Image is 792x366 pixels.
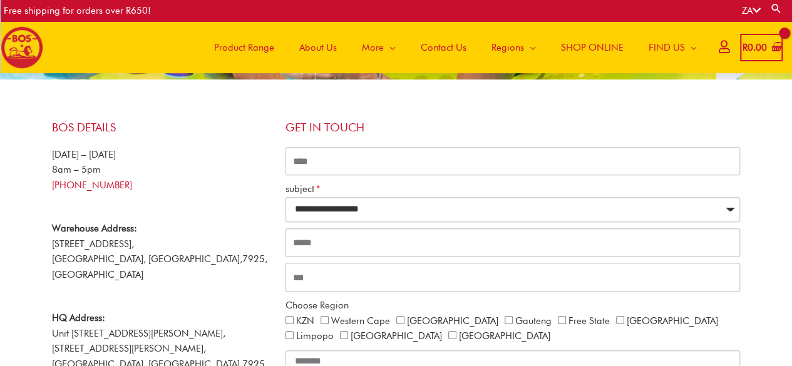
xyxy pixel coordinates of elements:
[742,5,761,16] a: ZA
[568,315,610,327] label: Free State
[548,21,636,73] a: SHOP ONLINE
[52,343,206,354] span: [STREET_ADDRESS][PERSON_NAME],
[52,312,225,339] span: Unit [STREET_ADDRESS][PERSON_NAME],
[459,330,550,342] label: [GEOGRAPHIC_DATA]
[296,315,314,327] label: KZN
[202,21,287,73] a: Product Range
[479,21,548,73] a: Regions
[52,312,105,323] strong: HQ Address:
[408,21,479,73] a: Contact Us
[1,26,43,69] img: BOS logo finals-200px
[331,315,390,327] label: Western Cape
[349,21,408,73] a: More
[743,42,748,53] span: R
[192,21,709,73] nav: Site Navigation
[214,29,274,66] span: Product Range
[515,315,552,327] label: Gauteng
[52,149,116,160] span: [DATE] – [DATE]
[407,315,498,327] label: [GEOGRAPHIC_DATA]
[743,42,767,53] bdi: 0.00
[740,34,783,62] a: View Shopping Cart, empty
[362,29,384,66] span: More
[52,238,134,250] span: [STREET_ADDRESS],
[52,164,101,175] span: 8am – 5pm
[52,121,273,135] h4: BOS Details
[52,180,132,191] a: [PHONE_NUMBER]
[52,253,242,265] span: [GEOGRAPHIC_DATA], [GEOGRAPHIC_DATA],
[770,3,783,14] a: Search button
[627,315,718,327] label: [GEOGRAPHIC_DATA]
[287,21,349,73] a: About Us
[649,29,685,66] span: FIND US
[491,29,524,66] span: Regions
[52,223,137,234] strong: Warehouse Address:
[285,121,741,135] h4: Get in touch
[351,330,442,342] label: [GEOGRAPHIC_DATA]
[561,29,624,66] span: SHOP ONLINE
[285,181,320,197] label: subject
[299,29,337,66] span: About Us
[421,29,466,66] span: Contact Us
[296,330,334,342] label: Limpopo
[285,298,349,313] label: Choose Region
